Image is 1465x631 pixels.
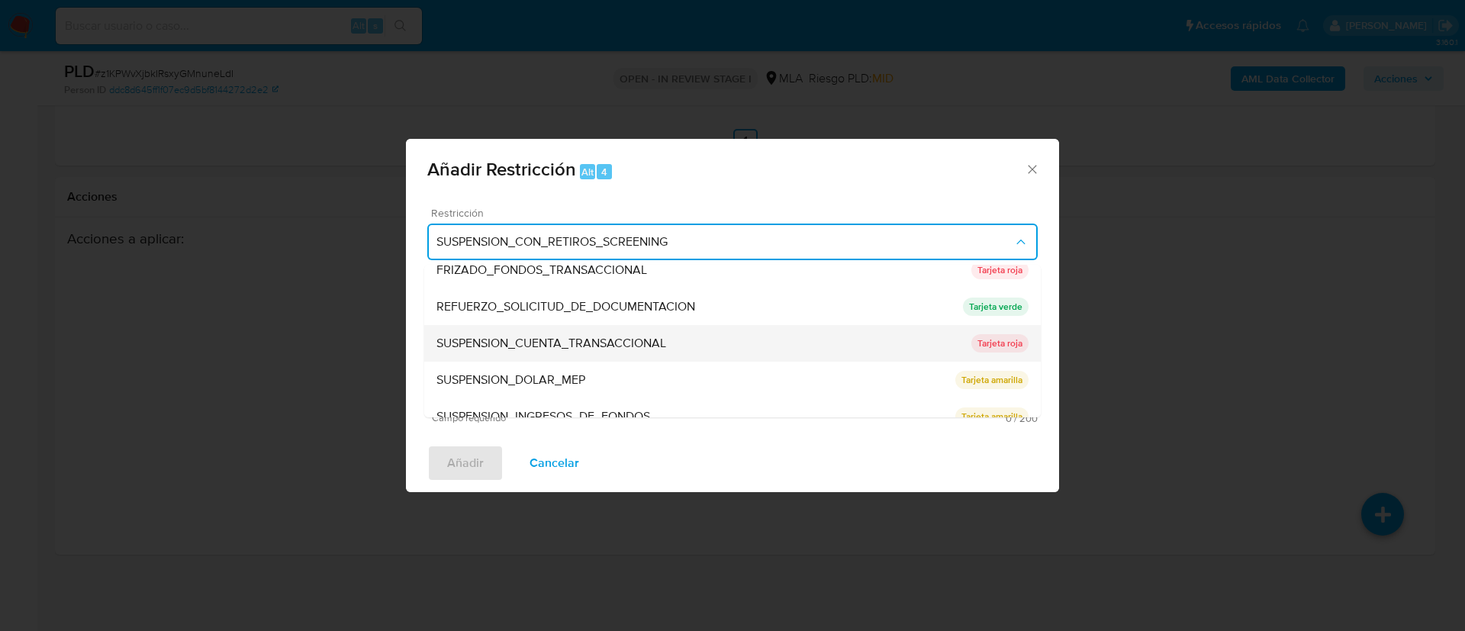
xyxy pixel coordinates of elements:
span: Cancelar [530,446,579,480]
span: Alt [581,165,594,179]
span: SUSPENSION_CUENTA_TRANSACCIONAL [436,336,666,351]
button: Cancelar [510,445,599,481]
p: Tarjeta amarilla [955,371,1029,389]
span: Máximo 200 caracteres [735,414,1038,423]
span: Restricción [431,208,1042,218]
p: Tarjeta verde [963,298,1029,316]
span: Añadir Restricción [427,156,576,182]
span: FRIZADO_FONDOS_TRANSACCIONAL [436,262,647,278]
span: 4 [601,165,607,179]
button: Cerrar ventana [1025,162,1038,175]
span: SUSPENSION_DOLAR_MEP [436,372,585,388]
span: SUSPENSION_INGRESOS_DE_FONDOS [436,409,650,424]
button: Restriction [427,224,1038,260]
p: Tarjeta amarilla [955,407,1029,426]
p: Tarjeta roja [971,261,1029,279]
span: Campo requerido [432,413,735,423]
span: REFUERZO_SOLICITUD_DE_DOCUMENTACION [436,299,695,314]
p: Tarjeta roja [971,334,1029,353]
span: SUSPENSION_CON_RETIROS_SCREENING [436,234,1013,250]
